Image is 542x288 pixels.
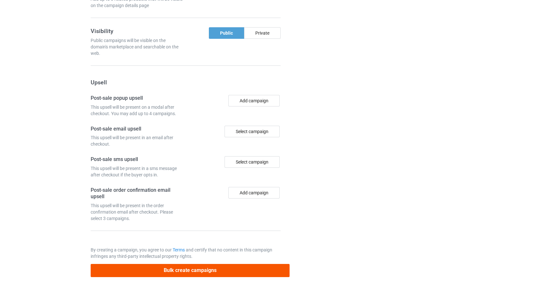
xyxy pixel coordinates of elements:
[91,187,184,200] h4: Post-sale order confirmation email upsell
[244,27,281,39] div: Private
[173,247,185,252] a: Terms
[225,126,280,137] div: Select campaign
[91,264,290,277] button: Bulk create campaigns
[209,27,244,39] div: Public
[91,202,184,222] div: This upsell will be present in the order confirmation email after checkout. Please select 3 campa...
[91,165,184,178] div: This upsell will be present in a sms message after checkout if the buyer opts in.
[91,27,184,35] h3: Visibility
[91,134,184,147] div: This upsell will be present in an email after checkout.
[91,247,281,259] p: By creating a campaign, you agree to our and certify that no content in this campaign infringes a...
[228,187,280,199] button: Add campaign
[225,156,280,168] div: Select campaign
[91,156,184,163] h4: Post-sale sms upsell
[91,95,184,102] h4: Post-sale popup upsell
[91,104,184,117] div: This upsell will be present on a modal after checkout. You may add up to 4 campaigns.
[91,37,184,56] div: Public campaigns will be visible on the domain's marketplace and searchable on the web.
[91,126,184,132] h4: Post-sale email upsell
[91,79,281,86] h3: Upsell
[228,95,280,106] button: Add campaign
